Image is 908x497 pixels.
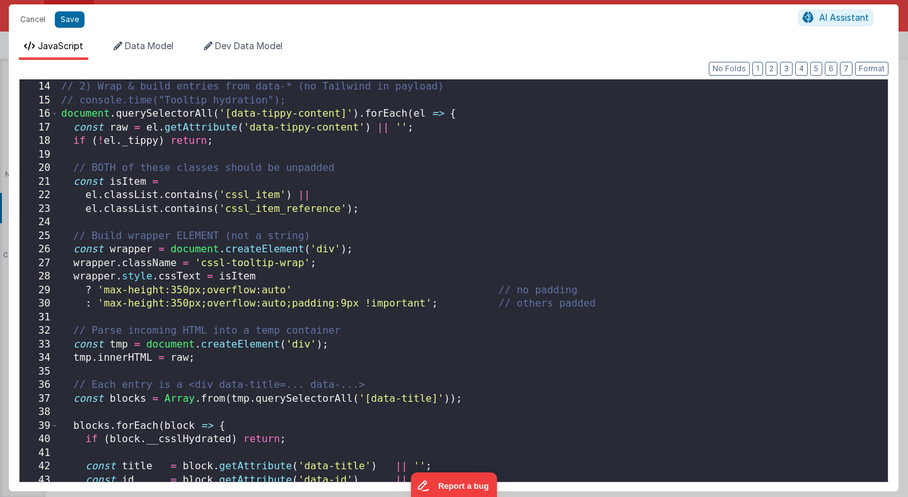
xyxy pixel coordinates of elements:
div: 16 [20,107,59,121]
div: 22 [20,189,59,202]
button: Save [55,11,84,28]
div: 42 [20,460,59,474]
div: 19 [20,148,59,162]
button: 4 [795,62,808,76]
span: AI Assistant [819,12,869,23]
button: Cancel [14,11,52,28]
div: 25 [20,230,59,243]
span: JavaScript [38,40,83,51]
span: Data Model [125,40,173,51]
div: 38 [20,406,59,419]
div: 31 [20,311,59,325]
button: 6 [825,62,837,76]
div: 41 [20,447,59,460]
div: 18 [20,134,59,148]
div: 43 [20,474,59,488]
div: 26 [20,243,59,257]
button: AI Assistant [798,9,873,26]
div: 15 [20,94,59,108]
button: 5 [810,62,822,76]
div: 35 [20,365,59,379]
div: 32 [20,324,59,338]
div: 24 [20,216,59,230]
button: 2 [765,62,777,76]
div: 14 [20,80,59,94]
div: 30 [20,297,59,311]
div: 39 [20,419,59,433]
div: 34 [20,351,59,365]
button: 1 [752,62,763,76]
div: 29 [20,284,59,298]
button: No Folds [709,62,750,76]
div: 20 [20,161,59,175]
button: 3 [780,62,793,76]
div: 40 [20,433,59,447]
div: 17 [20,121,59,135]
div: 21 [20,175,59,189]
div: 33 [20,338,59,352]
div: 27 [20,257,59,271]
span: Dev Data Model [215,40,282,51]
div: 28 [20,270,59,284]
div: 36 [20,378,59,392]
button: 7 [840,62,853,76]
button: Format [855,62,888,76]
div: 37 [20,392,59,406]
div: 23 [20,202,59,216]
